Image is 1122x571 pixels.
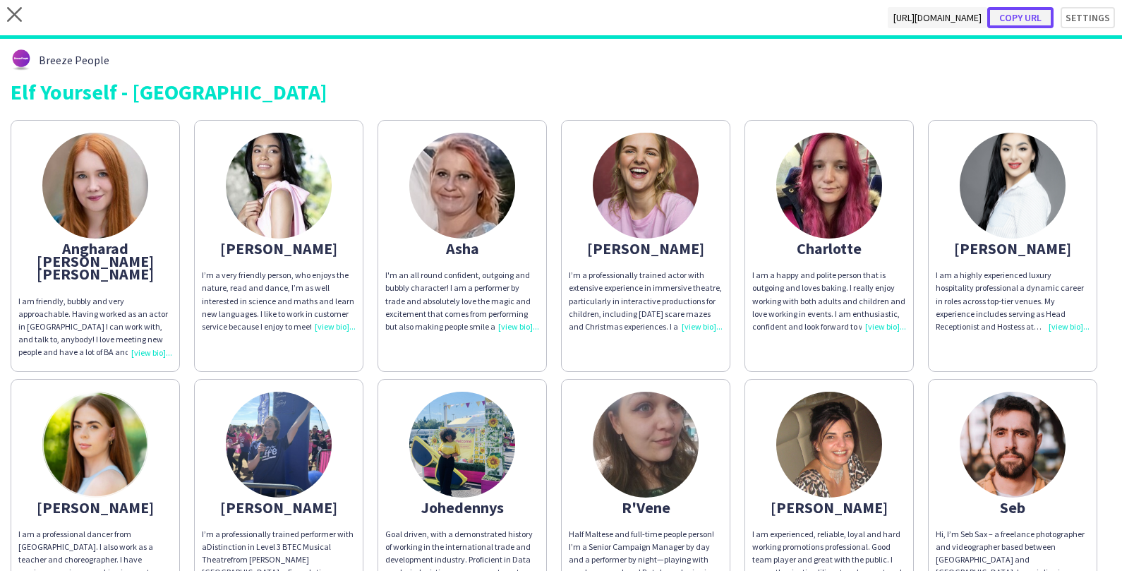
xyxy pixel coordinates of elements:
[752,242,906,255] div: Charlotte
[569,242,723,255] div: [PERSON_NAME]
[39,54,109,66] span: Breeze People
[18,242,172,281] div: Angharad [PERSON_NAME] [PERSON_NAME]
[936,270,1087,537] span: I am a highly experienced luxury hospitality professional a dynamic career in roles across top-ti...
[936,242,1090,255] div: [PERSON_NAME]
[11,81,1111,102] div: Elf Yourself - [GEOGRAPHIC_DATA]
[569,270,722,383] span: I’m a professionally trained actor with extensive experience in immersive theatre, particularly i...
[936,501,1090,514] div: Seb
[888,7,987,28] span: [URL][DOMAIN_NAME]
[960,133,1066,239] img: thumb-2d2d4123-96e3-46e7-ae0a-03e7943293a6.jpg
[776,133,882,239] img: thumb-6363863ba7c07.jpeg
[409,392,515,498] img: thumb-8b32abf7-0959-4916-a41d-bcf71260097f.jpg
[202,541,331,565] span: Distinction in Level 3 BTEC Musical Theatre
[226,392,332,498] img: thumb-1e6f9935-2e9d-4417-afc0-ee238f4cee5b.png
[226,133,332,239] img: thumb-6754a2b876ef3.jpeg
[593,133,699,239] img: thumb-639c932141bcc.jpeg
[18,501,172,514] div: [PERSON_NAME]
[11,49,32,71] img: thumb-62876bd588459.png
[385,270,539,473] span: I'm an all round confident, outgoing and bubbly character! I am a performer by trade and absolute...
[42,133,148,239] img: thumb-5e4b1c2dcaf80.jpg
[960,392,1066,498] img: thumb-c5d20354-726b-45bd-92cd-7f391f387c96.jpg
[385,501,539,514] div: Johedennys
[409,133,515,239] img: thumb-65a14ba83d1ac.jpeg
[42,392,148,498] img: thumb-65e9f02685e1b.png
[202,269,356,333] div: I’m a very friendly person, who enjoys the nature, read and dance, I’m as well interested in scie...
[1061,7,1115,28] button: Settings
[776,392,882,498] img: thumb-16698985276388a11f1f1e6.jpg
[385,242,539,255] div: Asha
[593,392,699,498] img: thumb-65565a6b8833b.jpg
[202,501,356,514] div: [PERSON_NAME]
[987,7,1054,28] button: Copy url
[752,501,906,514] div: [PERSON_NAME]
[569,501,723,514] div: R'Vene
[202,242,356,255] div: [PERSON_NAME]
[18,295,172,359] div: I am friendly, bubbly and very approachable. Having worked as an actor in [GEOGRAPHIC_DATA] I can...
[752,270,905,344] span: I am a happy and polite person that is outgoing and loves baking. I really enjoy working with bot...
